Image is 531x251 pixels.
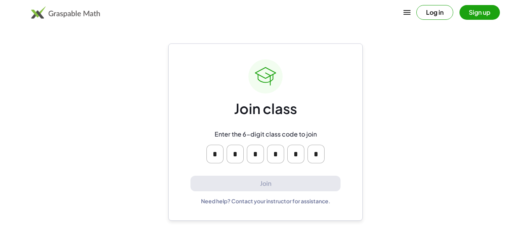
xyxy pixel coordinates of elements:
[416,5,453,20] button: Log in
[190,176,341,192] button: Join
[215,130,317,138] div: Enter the 6-digit class code to join
[201,197,330,204] div: Need help? Contact your instructor for assistance.
[234,100,297,118] div: Join class
[459,5,500,20] button: Sign up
